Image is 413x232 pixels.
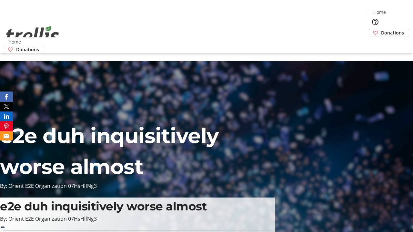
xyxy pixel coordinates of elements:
[4,46,44,53] a: Donations
[369,9,390,15] a: Home
[373,9,386,15] span: Home
[16,46,39,53] span: Donations
[381,29,404,36] span: Donations
[4,19,61,51] img: Orient E2E Organization 07HsHlfNg3's Logo
[369,15,382,28] button: Help
[8,38,21,45] span: Home
[369,29,409,36] a: Donations
[369,36,382,49] button: Cart
[4,38,25,45] a: Home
